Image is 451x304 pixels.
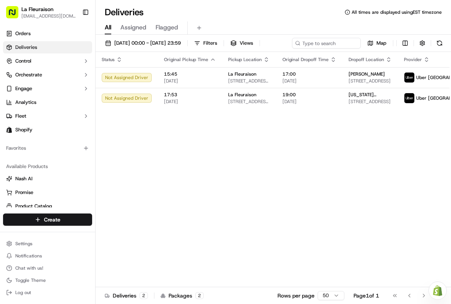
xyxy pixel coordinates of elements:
[349,92,392,98] span: [US_STATE][PERSON_NAME]
[105,23,111,32] span: All
[15,99,36,106] span: Analytics
[15,265,43,271] span: Chat with us!
[105,6,144,18] h1: Deliveries
[228,71,256,77] span: La Fleuraison
[6,127,12,133] img: Shopify logo
[349,57,384,63] span: Dropoff Location
[434,38,445,49] button: Refresh
[15,289,31,296] span: Log out
[3,160,92,173] div: Available Products
[164,92,216,98] span: 17:53
[105,292,148,299] div: Deliveries
[15,203,52,210] span: Product Catalog
[164,78,216,84] span: [DATE]
[349,99,392,105] span: [STREET_ADDRESS]
[195,292,204,299] div: 2
[3,41,92,53] a: Deliveries
[15,58,31,65] span: Control
[21,13,76,19] button: [EMAIL_ADDRESS][DOMAIN_NAME]
[21,5,54,13] button: La Fleuraison
[15,30,31,37] span: Orders
[3,82,92,95] button: Engage
[3,238,92,249] button: Settings
[161,292,204,299] div: Packages
[404,93,414,103] img: uber-new-logo.jpeg
[282,71,336,77] span: 17:00
[6,175,89,182] a: Nash AI
[191,38,221,49] button: Filters
[156,23,178,32] span: Flagged
[3,3,79,21] button: La Fleuraison[EMAIL_ADDRESS][DOMAIN_NAME]
[3,275,92,286] button: Toggle Theme
[15,241,32,247] span: Settings
[44,216,60,223] span: Create
[6,189,89,196] a: Promise
[164,71,216,77] span: 15:45
[140,292,148,299] div: 2
[364,38,390,49] button: Map
[3,96,92,108] a: Analytics
[228,99,270,105] span: [STREET_ADDRESS][PERSON_NAME]
[15,253,42,259] span: Notifications
[15,113,26,120] span: Fleet
[228,92,256,98] span: La Fleuraison
[3,55,92,67] button: Control
[292,38,361,49] input: Type to search
[282,92,336,98] span: 19:00
[120,23,146,32] span: Assigned
[3,200,92,212] button: Product Catalog
[15,126,32,133] span: Shopify
[102,38,184,49] button: [DATE] 00:00 - [DATE] 23:59
[3,110,92,122] button: Fleet
[164,57,208,63] span: Original Pickup Time
[6,203,89,210] a: Product Catalog
[3,173,92,185] button: Nash AI
[3,142,92,154] div: Favorites
[228,78,270,84] span: [STREET_ADDRESS][PERSON_NAME]
[349,71,385,77] span: [PERSON_NAME]
[282,78,336,84] span: [DATE]
[404,57,422,63] span: Provider
[277,292,315,299] p: Rows per page
[164,99,216,105] span: [DATE]
[3,213,92,226] button: Create
[3,287,92,298] button: Log out
[349,78,392,84] span: [STREET_ADDRESS]
[404,73,414,82] img: uber-new-logo.jpeg
[228,57,262,63] span: Pickup Location
[114,40,181,47] span: [DATE] 00:00 - [DATE] 23:59
[376,40,386,47] span: Map
[3,124,92,136] a: Shopify
[15,277,46,283] span: Toggle Theme
[282,99,336,105] span: [DATE]
[3,251,92,261] button: Notifications
[15,175,32,182] span: Nash AI
[3,69,92,81] button: Orchestrate
[15,85,32,92] span: Engage
[102,57,115,63] span: Status
[240,40,253,47] span: Views
[15,71,42,78] span: Orchestrate
[227,38,256,49] button: Views
[3,186,92,199] button: Promise
[15,189,33,196] span: Promise
[203,40,217,47] span: Filters
[352,9,442,15] span: All times are displayed using EST timezone
[354,292,379,299] div: Page 1 of 1
[282,57,329,63] span: Original Dropoff Time
[3,27,92,40] a: Orders
[3,263,92,273] button: Chat with us!
[15,44,37,51] span: Deliveries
